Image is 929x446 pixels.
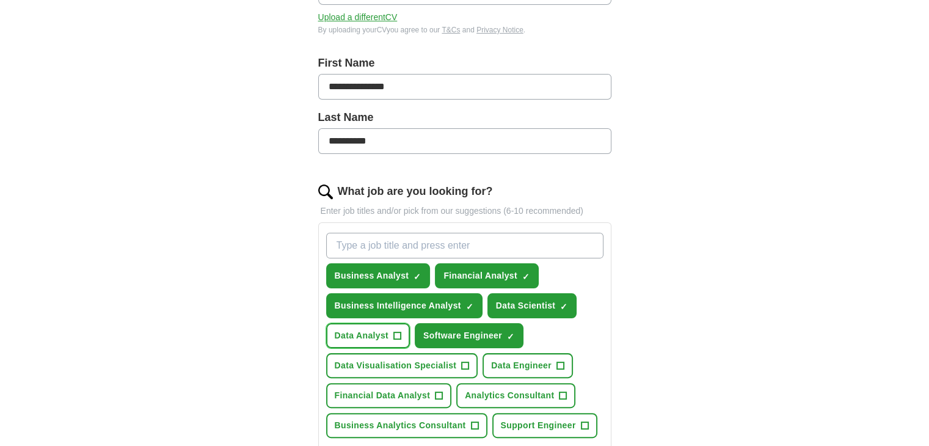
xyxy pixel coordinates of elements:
span: Data Analyst [335,329,389,342]
button: Software Engineer✓ [415,323,523,348]
label: What job are you looking for? [338,183,493,200]
button: Business Analyst✓ [326,263,431,288]
div: By uploading your CV you agree to our and . [318,24,611,35]
button: Data Visualisation Specialist [326,353,478,378]
a: T&Cs [442,26,460,34]
span: Data Engineer [491,359,552,372]
span: ✓ [466,302,473,312]
span: Business Analyst [335,269,409,282]
button: Data Engineer [483,353,573,378]
button: Business Intelligence Analyst✓ [326,293,483,318]
span: Analytics Consultant [465,389,554,402]
button: Financial Data Analyst [326,383,452,408]
label: First Name [318,55,611,71]
span: ✓ [507,332,514,342]
p: Enter job titles and/or pick from our suggestions (6-10 recommended) [318,205,611,218]
img: search.png [318,185,333,199]
button: Financial Analyst✓ [435,263,539,288]
span: Business Intelligence Analyst [335,299,461,312]
span: Business Analytics Consultant [335,419,466,432]
input: Type a job title and press enter [326,233,603,258]
span: Financial Analyst [443,269,517,282]
span: ✓ [522,272,530,282]
span: ✓ [560,302,567,312]
span: Data Visualisation Specialist [335,359,457,372]
button: Support Engineer [492,413,597,438]
span: Financial Data Analyst [335,389,431,402]
a: Privacy Notice [476,26,523,34]
span: Software Engineer [423,329,502,342]
span: Support Engineer [501,419,576,432]
button: Analytics Consultant [456,383,575,408]
button: Data Scientist✓ [487,293,577,318]
label: Last Name [318,109,611,126]
span: Data Scientist [496,299,556,312]
button: Data Analyst [326,323,410,348]
button: Upload a differentCV [318,11,398,24]
span: ✓ [413,272,421,282]
button: Business Analytics Consultant [326,413,487,438]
